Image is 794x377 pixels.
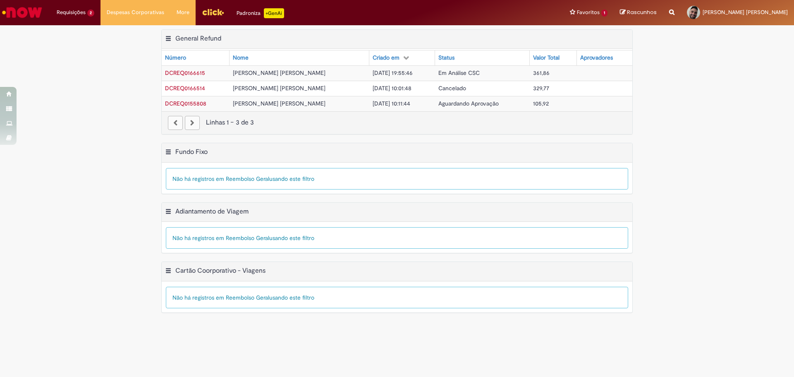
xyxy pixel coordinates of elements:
span: usando este filtro [269,175,314,182]
a: Abrir Registro: DCREQ0155808 [165,100,206,107]
div: Valor Total [533,54,560,62]
nav: paginação [162,111,632,134]
div: Criado em [373,54,399,62]
span: Cancelado [438,84,466,92]
span: Rascunhos [627,8,657,16]
a: Rascunhos [620,9,657,17]
span: usando este filtro [269,234,314,242]
span: [DATE] 10:11:44 [373,100,410,107]
span: 2 [87,10,94,17]
h2: Adiantamento de Viagem [175,207,249,216]
div: Nome [233,54,249,62]
span: [PERSON_NAME] [PERSON_NAME] [233,69,325,77]
span: Em Análise CSC [438,69,480,77]
div: Não há registros em Reembolso Geral [166,287,628,308]
span: [DATE] 19:55:46 [373,69,413,77]
a: Abrir Registro: DCREQ0166615 [165,69,205,77]
span: usando este filtro [269,294,314,301]
div: Aprovadores [580,54,613,62]
button: Cartão Coorporativo - Viagens Menu de contexto [165,267,172,277]
p: +GenAi [264,8,284,18]
button: Adiantamento de Viagem Menu de contexto [165,207,172,218]
button: General Refund Menu de contexto [165,34,172,45]
div: Padroniza [237,8,284,18]
span: [PERSON_NAME] [PERSON_NAME] [233,100,325,107]
div: Não há registros em Reembolso Geral [166,168,628,190]
span: Requisições [57,8,86,17]
span: Despesas Corporativas [107,8,164,17]
a: Abrir Registro: DCREQ0166514 [165,84,205,92]
span: 361,86 [533,69,550,77]
span: Aguardando Aprovação [438,100,499,107]
div: Linhas 1 − 3 de 3 [168,118,626,127]
div: Não há registros em Reembolso Geral [166,227,628,249]
span: [DATE] 10:01:48 [373,84,411,92]
div: Status [438,54,454,62]
span: More [177,8,189,17]
span: Favoritos [577,8,600,17]
div: Número [165,54,186,62]
button: Fundo Fixo Menu de contexto [165,148,172,158]
h2: Cartão Coorporativo - Viagens [175,267,265,275]
span: DCREQ0166615 [165,69,205,77]
span: [PERSON_NAME] [PERSON_NAME] [703,9,788,16]
span: DCREQ0166514 [165,84,205,92]
h2: General Refund [175,34,221,43]
span: 1 [601,10,607,17]
img: ServiceNow [1,4,43,21]
img: click_logo_yellow_360x200.png [202,6,224,18]
span: 329,77 [533,84,549,92]
h2: Fundo Fixo [175,148,208,156]
span: DCREQ0155808 [165,100,206,107]
span: 105,92 [533,100,549,107]
span: [PERSON_NAME] [PERSON_NAME] [233,84,325,92]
